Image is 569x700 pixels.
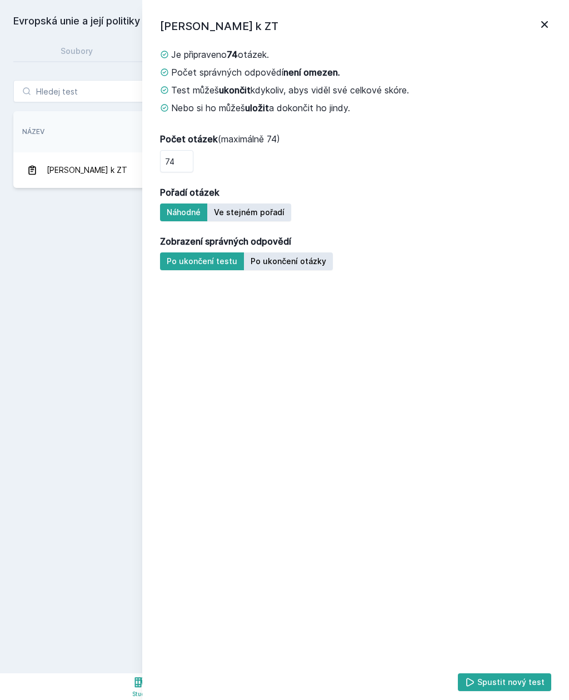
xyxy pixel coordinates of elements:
[171,66,340,79] span: Počet správných odpovědí
[13,13,431,31] h2: Evropská unie a její politiky (5HP300)
[13,40,141,62] a: Soubory
[219,85,251,96] strong: ukončit
[160,186,219,199] strong: Pořadí otázek
[171,83,409,97] span: Test můžeš kdykoliv, abys viděl své celkové skóre.
[283,67,340,78] strong: není omezen.
[171,101,350,115] span: Nebo si ho můžeš a dokončit ho jindy.
[132,690,148,698] div: Study
[160,133,218,145] strong: Počet otázek
[61,46,93,57] div: Soubory
[22,127,44,137] button: Název
[13,80,156,102] input: Hledej test
[160,132,280,146] span: (maximálně 74)
[245,102,269,113] strong: uložit
[13,152,556,188] a: [PERSON_NAME] k ZT [DATE] 74
[47,159,127,181] span: [PERSON_NAME] k ZT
